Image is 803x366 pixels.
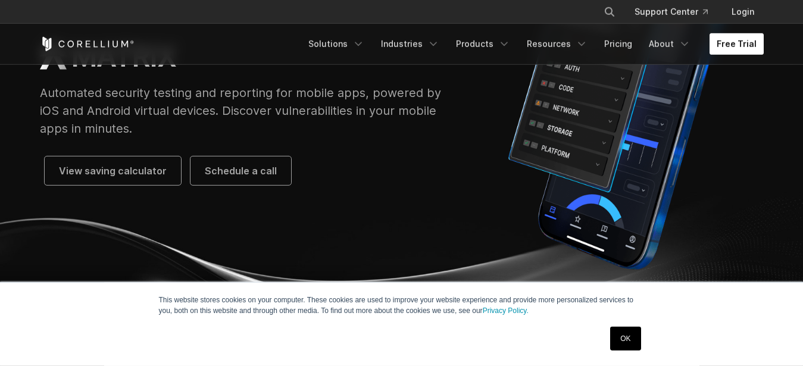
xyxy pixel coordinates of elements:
[625,1,717,23] a: Support Center
[205,164,277,178] span: Schedule a call
[40,84,452,137] p: Automated security testing and reporting for mobile apps, powered by iOS and Android virtual devi...
[45,157,181,185] a: View saving calculator
[301,33,764,55] div: Navigation Menu
[159,295,645,316] p: This website stores cookies on your computer. These cookies are used to improve your website expe...
[59,164,167,178] span: View saving calculator
[610,327,640,351] a: OK
[599,1,620,23] button: Search
[722,1,764,23] a: Login
[520,33,595,55] a: Resources
[597,33,639,55] a: Pricing
[40,37,135,51] a: Corellium Home
[483,306,529,315] a: Privacy Policy.
[642,33,698,55] a: About
[190,157,291,185] a: Schedule a call
[301,33,371,55] a: Solutions
[374,33,446,55] a: Industries
[710,33,764,55] a: Free Trial
[449,33,517,55] a: Products
[589,1,764,23] div: Navigation Menu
